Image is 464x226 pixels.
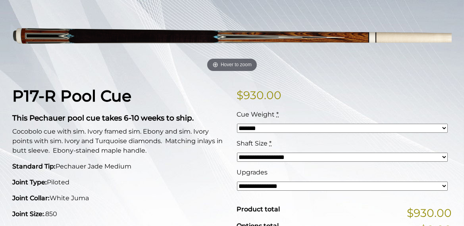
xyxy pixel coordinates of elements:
[237,205,280,213] span: Product total
[12,113,194,123] strong: This Pechauer pool cue takes 6-10 weeks to ship.
[12,178,47,186] strong: Joint Type:
[12,178,227,187] p: Piloted
[12,193,227,203] p: White Juma
[270,140,272,147] abbr: required
[237,88,282,102] bdi: 930.00
[12,162,227,171] p: Pechauer Jade Medium
[237,140,268,147] span: Shaft Size
[12,209,227,219] p: .850
[12,127,227,155] p: Cocobolo cue with sim. Ivory framed sim. Ebony and sim. Ivory points with sim. Ivory and Turquois...
[12,1,452,74] img: P17-N.png
[12,210,44,218] strong: Joint Size:
[12,194,50,202] strong: Joint Collar:
[237,111,275,118] span: Cue Weight
[12,86,131,105] strong: P17-R Pool Cue
[237,169,268,176] span: Upgrades
[277,111,279,118] abbr: required
[237,88,244,102] span: $
[12,1,452,74] a: Hover to zoom
[407,205,452,221] span: $930.00
[12,163,56,170] strong: Standard Tip:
